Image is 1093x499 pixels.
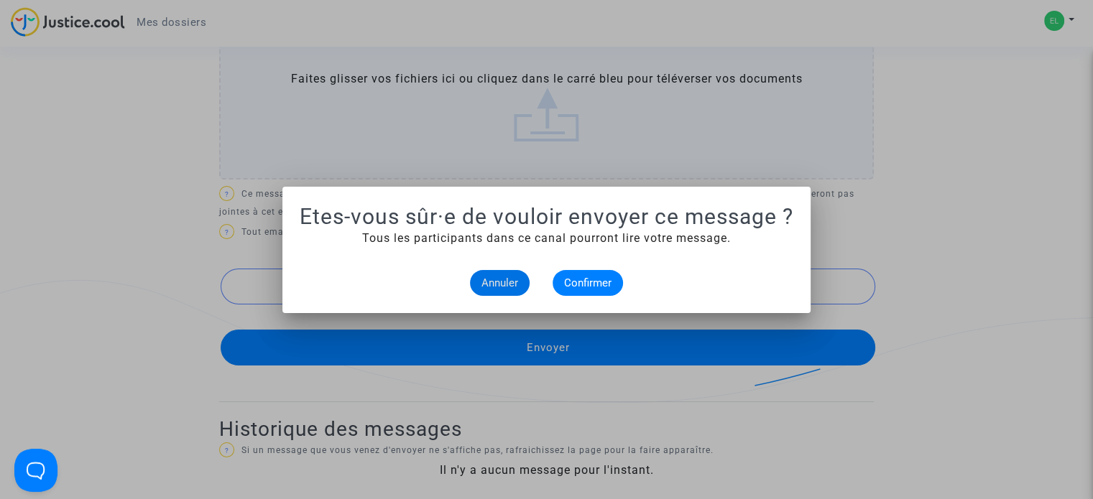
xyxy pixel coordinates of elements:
[481,276,518,289] span: Annuler
[470,270,530,296] button: Annuler
[14,449,57,492] iframe: Help Scout Beacon - Open
[362,231,731,245] span: Tous les participants dans ce canal pourront lire votre message.
[300,204,793,230] h1: Etes-vous sûr·e de vouloir envoyer ce message ?
[553,270,623,296] button: Confirmer
[564,276,612,289] span: Confirmer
